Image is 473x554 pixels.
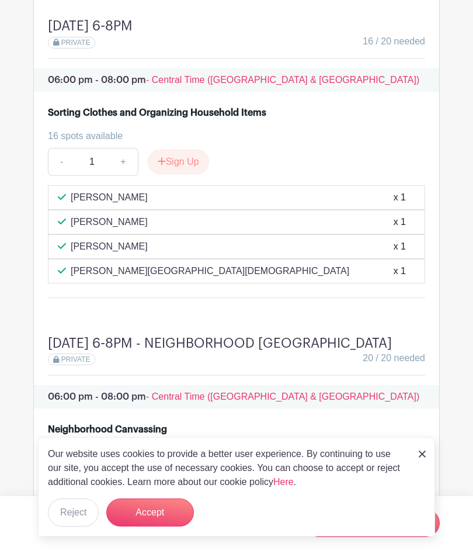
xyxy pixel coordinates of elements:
[61,355,91,363] span: PRIVATE
[394,191,406,205] div: x 1
[34,68,439,92] p: 06:00 pm - 08:00 pm
[48,335,392,351] h4: [DATE] 6-8PM - NEIGHBORHOOD [GEOGRAPHIC_DATA]
[48,106,266,120] div: Sorting Clothes and Organizing Household Items
[148,150,209,174] button: Sign Up
[48,129,416,143] div: 16 spots available
[34,385,439,408] p: 06:00 pm - 08:00 pm
[48,423,167,437] div: Neighborhood Canvassing
[48,148,75,176] a: -
[71,240,148,254] p: [PERSON_NAME]
[394,215,406,229] div: x 1
[61,39,91,47] span: PRIVATE
[48,447,406,489] p: Our website uses cookies to provide a better user experience. By continuing to use our site, you ...
[109,148,138,176] a: +
[273,477,294,487] a: Here
[363,351,425,365] span: 20 / 20 needed
[71,264,349,278] p: [PERSON_NAME][GEOGRAPHIC_DATA][DEMOGRAPHIC_DATA]
[419,451,426,458] img: close_button-5f87c8562297e5c2d7936805f587ecaba9071eb48480494691a3f1689db116b3.svg
[146,75,419,85] span: - Central Time ([GEOGRAPHIC_DATA] & [GEOGRAPHIC_DATA])
[71,191,148,205] p: [PERSON_NAME]
[363,34,425,49] span: 16 / 20 needed
[48,498,99,527] button: Reject
[394,240,406,254] div: x 1
[71,215,148,229] p: [PERSON_NAME]
[394,264,406,278] div: x 1
[106,498,194,527] button: Accept
[48,18,133,34] h4: [DATE] 6-8PM
[146,392,419,401] span: - Central Time ([GEOGRAPHIC_DATA] & [GEOGRAPHIC_DATA])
